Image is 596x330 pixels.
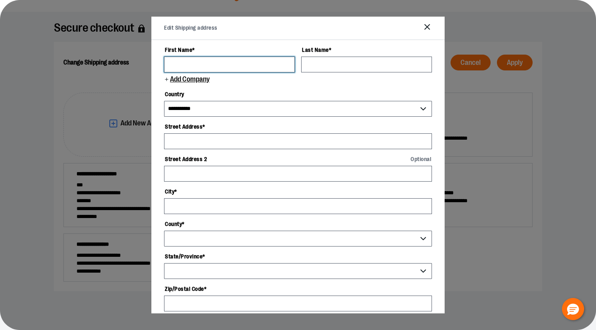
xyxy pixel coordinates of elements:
[422,22,432,34] button: Close
[301,43,432,57] label: Last Name *
[164,76,210,84] button: Add Company
[164,282,432,296] label: Zip/Postal Code *
[164,217,432,231] label: County *
[164,152,432,166] label: Street Address 2
[562,298,584,320] button: Hello, have a question? Let’s chat.
[169,76,210,83] span: Add Company
[164,185,432,198] label: City *
[411,156,431,162] span: Optional
[164,250,432,263] label: State/Province *
[164,24,218,32] h2: Edit Shipping address
[164,43,295,57] label: First Name *
[164,120,432,133] label: Street Address *
[164,87,432,101] label: Country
